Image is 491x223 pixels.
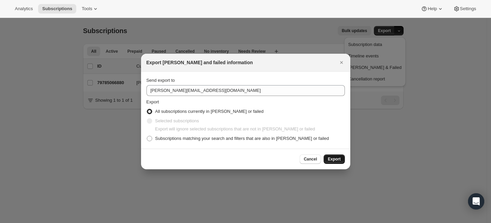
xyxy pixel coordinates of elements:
[324,154,345,164] button: Export
[155,109,264,114] span: All subscriptions currently in [PERSON_NAME] or failed
[82,6,92,11] span: Tools
[155,126,315,131] span: Export will ignore selected subscriptions that are not in [PERSON_NAME] or failed
[15,6,33,11] span: Analytics
[328,156,340,162] span: Export
[300,154,321,164] button: Cancel
[417,4,447,14] button: Help
[11,4,37,14] button: Analytics
[460,6,476,11] span: Settings
[78,4,103,14] button: Tools
[304,156,317,162] span: Cancel
[42,6,72,11] span: Subscriptions
[146,99,159,104] span: Export
[449,4,480,14] button: Settings
[337,58,346,67] button: Close
[155,136,329,141] span: Subscriptions matching your search and filters that are also in [PERSON_NAME] or failed
[428,6,437,11] span: Help
[146,78,175,83] span: Send export to
[155,118,199,123] span: Selected subscriptions
[146,59,253,66] h2: Export [PERSON_NAME] and failed information
[468,193,484,209] div: Open Intercom Messenger
[38,4,76,14] button: Subscriptions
